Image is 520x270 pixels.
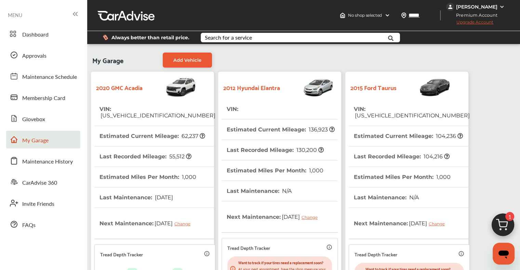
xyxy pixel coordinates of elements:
[354,187,419,208] th: Last Maintenance :
[227,140,324,160] th: Last Recorded Mileage :
[22,30,49,39] span: Dashboard
[174,221,194,226] div: Change
[354,112,470,119] span: [US_VEHICLE_IDENTIFICATION_NUMBER]
[143,75,197,99] img: Vehicle
[354,99,470,126] th: VIN :
[22,94,65,103] span: Membership Card
[6,194,80,212] a: Invite Friends
[440,10,441,20] img: header-divider.bc55588e.svg
[238,259,329,266] p: Want to track if your tires need a replacement soon?
[227,119,335,140] th: Estimated Current Mileage :
[163,53,212,68] a: Add Vehicle
[401,13,406,18] img: location_vector.a44bc228.svg
[354,146,450,167] th: Last Recorded Mileage :
[281,188,292,194] span: N/A
[154,215,196,232] span: [DATE]
[499,4,505,10] img: WGsFRI8htEPBVLJbROoPRyZpYNWhNONpIPPETTm6eUC0GeLEiAAAAAElFTkSuQmCC
[354,208,450,239] th: Next Maintenance :
[6,215,80,233] a: FAQs
[385,13,390,18] img: header-down-arrow.9dd2ce7d.svg
[308,167,323,174] span: 1,000
[227,160,323,181] th: Estimated Miles Per Month :
[354,167,451,187] th: Estimated Miles Per Month :
[181,133,205,139] span: 62,237
[308,126,335,133] span: 136,923
[22,52,46,60] span: Approvals
[408,215,450,232] span: [DATE]
[22,221,36,230] span: FAQs
[435,133,463,139] span: 104,236
[6,152,80,170] a: Maintenance History
[456,4,497,10] div: [PERSON_NAME]
[6,88,80,106] a: Membership Card
[99,187,173,208] th: Last Maintenance :
[446,19,493,28] span: Upgrade Account
[6,46,80,64] a: Approvals
[99,146,191,167] th: Last Recorded Mileage :
[8,12,22,18] span: MENU
[154,194,173,201] span: [DATE]
[22,136,49,145] span: My Garage
[22,200,54,209] span: Invite Friends
[111,35,189,40] span: Always better than retail price.
[92,53,123,68] span: My Garage
[22,73,77,82] span: Maintenance Schedule
[6,25,80,43] a: Dashboard
[168,153,191,160] span: 55,512
[99,167,196,187] th: Estimated Miles Per Month :
[6,131,80,148] a: My Garage
[99,126,205,146] th: Estimated Current Mileage :
[505,212,514,221] span: 1
[302,215,321,220] div: Change
[423,153,450,160] span: 104,216
[435,174,451,180] span: 1,000
[354,126,463,146] th: Estimated Current Mileage :
[227,244,270,252] p: Tread Depth Tracker
[22,157,73,166] span: Maintenance History
[99,208,196,239] th: Next Maintenance :
[99,99,215,126] th: VIN :
[227,99,239,119] th: VIN :
[397,75,451,99] img: Vehicle
[22,179,57,187] span: CarAdvise 360
[227,181,292,201] th: Last Maintenance :
[281,208,323,225] span: [DATE]
[348,13,382,18] span: No shop selected
[355,250,397,258] p: Tread Depth Tracker
[103,34,108,40] img: dollor_label_vector.a70140d1.svg
[99,112,215,119] span: [US_VEHICLE_IDENTIFICATION_NUMBER]
[205,35,252,40] div: Search for a service
[181,174,196,180] span: 1,000
[280,75,334,99] img: Vehicle
[22,115,45,124] span: Glovebox
[446,3,454,11] img: jVpblrzwTbfkPYzPPzSLxeg0AAAAASUVORK5CYII=
[408,194,419,201] span: N/A
[429,221,448,226] div: Change
[493,243,515,265] iframe: Button to launch messaging window
[447,12,503,19] span: Premium Account
[6,110,80,127] a: Glovebox
[486,210,519,243] img: cart_icon.3d0951e8.svg
[350,82,397,93] strong: 2015 Ford Taurus
[340,13,345,18] img: header-home-logo.8d720a4f.svg
[227,201,323,232] th: Next Maintenance :
[6,173,80,191] a: CarAdvise 360
[223,82,280,93] strong: 2012 Hyundai Elantra
[173,57,201,63] span: Add Vehicle
[96,82,143,93] strong: 2020 GMC Acadia
[295,147,324,153] span: 130,200
[100,250,143,258] p: Tread Depth Tracker
[6,67,80,85] a: Maintenance Schedule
